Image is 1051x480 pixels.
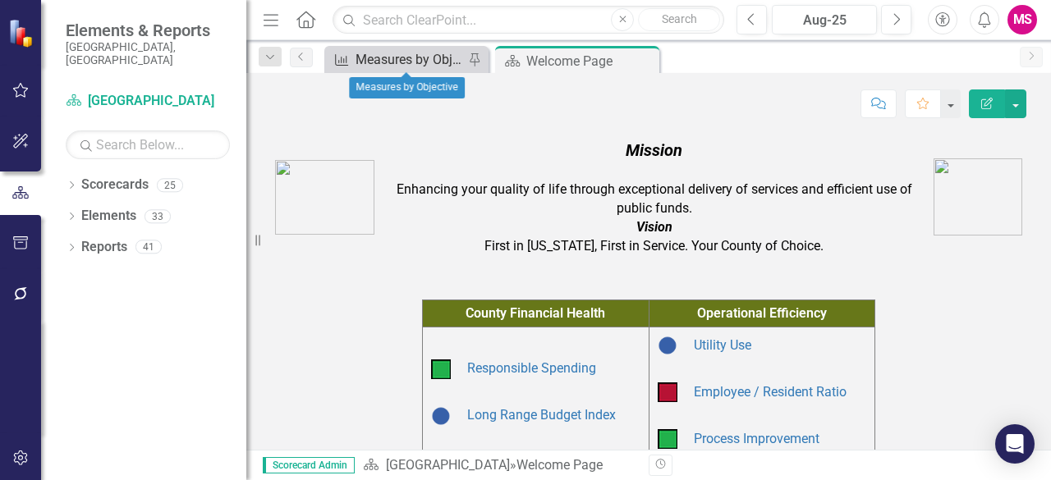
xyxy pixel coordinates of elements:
[356,49,464,70] div: Measures by Objective
[386,457,510,473] a: [GEOGRAPHIC_DATA]
[658,382,677,402] img: Below Plan
[328,49,464,70] a: Measures by Objective
[135,240,162,254] div: 41
[694,431,819,446] a: Process Improvement
[81,207,136,226] a: Elements
[638,8,720,31] button: Search
[157,178,183,192] div: 25
[431,359,451,379] img: On Target
[658,429,677,449] img: On Target
[694,337,751,353] a: Utility Use
[662,12,697,25] span: Search
[8,18,37,47] img: ClearPoint Strategy
[658,336,677,355] img: Baselining
[263,457,355,473] span: Scorecard Admin
[467,407,616,423] a: Long Range Budget Index
[275,160,374,235] img: AC_Logo.png
[772,5,877,34] button: Aug-25
[66,40,230,67] small: [GEOGRAPHIC_DATA], [GEOGRAPHIC_DATA]
[349,77,465,98] div: Measures by Objective
[333,6,724,34] input: Search ClearPoint...
[363,456,636,475] div: »
[431,406,451,426] img: Baselining
[526,51,655,71] div: Welcome Page
[66,21,230,40] span: Elements & Reports
[1007,5,1037,34] button: MS
[778,11,871,30] div: Aug-25
[81,176,149,194] a: Scorecards
[934,158,1022,235] img: AA%20logo.png
[697,305,827,321] span: Operational Efficiency
[81,238,127,257] a: Reports
[66,92,230,111] a: [GEOGRAPHIC_DATA]
[66,130,230,159] input: Search Below...
[466,305,605,321] span: County Financial Health
[145,209,171,223] div: 33
[626,140,682,160] em: Mission
[636,219,672,235] em: Vision
[694,384,847,400] a: Employee / Resident Ratio
[995,424,1035,464] div: Open Intercom Messenger
[516,457,603,473] div: Welcome Page
[379,135,929,260] td: Enhancing your quality of life through exceptional delivery of services and efficient use of publ...
[467,360,596,376] a: Responsible Spending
